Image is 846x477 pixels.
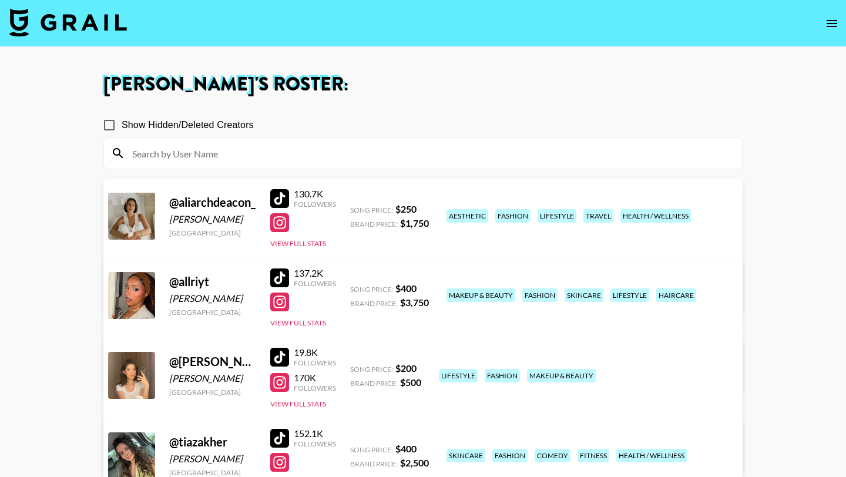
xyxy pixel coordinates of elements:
[350,379,398,388] span: Brand Price:
[400,297,429,308] strong: $ 3,750
[294,347,336,358] div: 19.8K
[495,209,531,223] div: fashion
[446,449,485,462] div: skincare
[169,468,256,477] div: [GEOGRAPHIC_DATA]
[169,354,256,369] div: @ [PERSON_NAME].[PERSON_NAME]
[350,365,393,374] span: Song Price:
[294,279,336,288] div: Followers
[294,188,336,200] div: 130.7K
[820,12,844,35] button: open drawer
[294,384,336,392] div: Followers
[350,220,398,229] span: Brand Price:
[169,453,256,465] div: [PERSON_NAME]
[270,318,326,327] button: View Full Stats
[294,200,336,209] div: Followers
[350,445,393,454] span: Song Price:
[400,217,429,229] strong: $ 1,750
[169,213,256,225] div: [PERSON_NAME]
[395,203,417,214] strong: $ 250
[294,428,336,439] div: 152.1K
[395,283,417,294] strong: $ 400
[350,459,398,468] span: Brand Price:
[169,372,256,384] div: [PERSON_NAME]
[350,299,398,308] span: Brand Price:
[522,288,558,302] div: fashion
[169,195,256,210] div: @ aliarchdeacon_
[169,229,256,237] div: [GEOGRAPHIC_DATA]
[400,377,421,388] strong: $ 500
[446,209,488,223] div: aesthetic
[169,293,256,304] div: [PERSON_NAME]
[169,435,256,449] div: @ tiazakher
[616,449,687,462] div: health / wellness
[485,369,520,382] div: fashion
[294,439,336,448] div: Followers
[583,209,613,223] div: travel
[122,118,254,132] span: Show Hidden/Deleted Creators
[400,457,429,468] strong: $ 2,500
[610,288,649,302] div: lifestyle
[565,288,603,302] div: skincare
[350,285,393,294] span: Song Price:
[620,209,691,223] div: health / wellness
[270,239,326,248] button: View Full Stats
[656,288,696,302] div: haircare
[294,372,336,384] div: 170K
[527,369,596,382] div: makeup & beauty
[294,358,336,367] div: Followers
[270,399,326,408] button: View Full Stats
[535,449,570,462] div: comedy
[169,308,256,317] div: [GEOGRAPHIC_DATA]
[446,288,515,302] div: makeup & beauty
[169,388,256,397] div: [GEOGRAPHIC_DATA]
[350,206,393,214] span: Song Price:
[538,209,576,223] div: lifestyle
[103,75,743,94] h1: [PERSON_NAME] 's Roster:
[169,274,256,289] div: @ allriyt
[125,144,735,163] input: Search by User Name
[9,8,127,36] img: Grail Talent
[578,449,609,462] div: fitness
[439,369,478,382] div: lifestyle
[395,362,417,374] strong: $ 200
[395,443,417,454] strong: $ 400
[294,267,336,279] div: 137.2K
[492,449,528,462] div: fashion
